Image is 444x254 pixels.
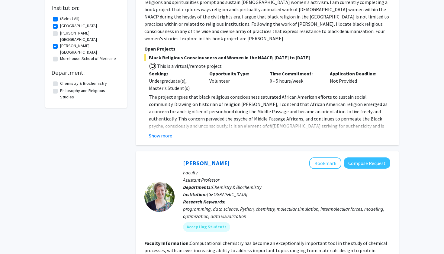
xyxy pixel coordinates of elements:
[60,43,119,55] label: [PERSON_NAME][GEOGRAPHIC_DATA]
[183,184,212,190] b: Departments:
[144,240,190,246] b: Faculty Information:
[209,70,261,77] p: Opportunity Type:
[149,93,390,246] p: The project argues that black religious consciousness saturated African American efforts to susta...
[183,159,230,167] a: [PERSON_NAME]
[183,222,230,232] mat-chip: Accepting Students
[60,23,97,29] label: [GEOGRAPHIC_DATA]
[344,157,390,169] button: Compose Request to Mary Van Vleet
[183,199,226,205] b: Research Keywords:
[325,70,386,92] div: Not Provided
[156,63,222,69] span: This is a virtual/remote project
[309,157,341,169] button: Add Mary Van Vleet to Bookmarks
[183,191,207,197] b: Institution:
[60,55,116,62] label: Morehouse School of Medicine
[265,70,326,92] div: 0 - 5 hours/week
[212,184,262,190] span: Chemistry & Biochemistry
[5,227,26,249] iframe: Chat
[183,176,390,183] p: Assistant Professor
[330,70,381,77] p: Application Deadline:
[205,70,265,92] div: Volunteer
[270,70,321,77] p: Time Commitment:
[60,30,119,43] label: [PERSON_NAME][GEOGRAPHIC_DATA]
[149,70,200,77] p: Seeking:
[60,80,107,87] label: Chemistry & Biochemistry
[144,45,390,52] p: Open Projects
[267,123,272,129] em: all
[51,4,121,12] h2: Institution:
[60,15,79,22] label: (Select All)
[207,191,247,197] span: [GEOGRAPHIC_DATA]
[51,69,121,76] h2: Department:
[144,54,390,61] span: Black Religious Consciousness and Women in the NAACP, [DATE] to [DATE]
[60,87,119,100] label: Philosophy and Religious Studies
[149,77,200,92] div: Undergraduate(s), Master's Student(s)
[183,205,390,220] div: programming, data science, Python, chemistry, molecular simulation, intermolecular forces, modeli...
[183,169,390,176] p: Faculty
[149,132,172,139] button: Show more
